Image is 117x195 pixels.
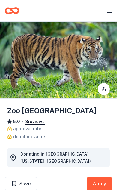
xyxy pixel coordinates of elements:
[5,177,37,190] button: Save
[7,125,41,132] a: approval rate
[13,133,45,140] span: donation value
[7,133,45,140] a: donation value
[13,125,41,132] span: approval rate
[22,119,24,124] span: •
[25,118,45,125] button: 3reviews
[19,180,31,187] span: Save
[20,151,91,164] span: Donating in [GEOGRAPHIC_DATA][US_STATE] ([GEOGRAPHIC_DATA])
[87,177,112,190] button: Apply
[7,106,97,116] h1: Zoo [GEOGRAPHIC_DATA]
[13,118,20,125] span: 5.0
[5,4,19,18] a: Home
[0,22,117,98] img: Image for Zoo Miami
